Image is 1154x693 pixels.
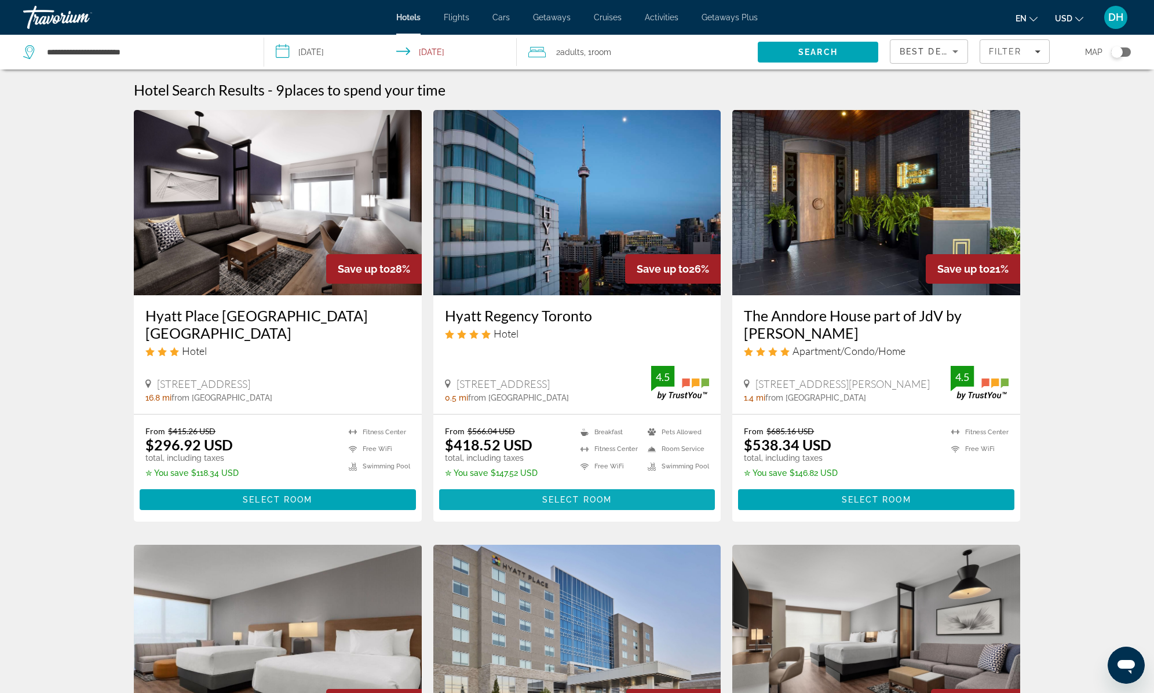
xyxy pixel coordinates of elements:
ins: $538.34 USD [744,436,831,453]
span: 1.4 mi [744,393,765,402]
span: Room [591,47,611,57]
div: 4 star Hotel [445,327,710,340]
button: Change currency [1055,10,1083,27]
a: Select Room [140,492,416,505]
ins: $418.52 USD [445,436,532,453]
img: TrustYou guest rating badge [951,366,1009,400]
span: Best Deals [900,47,960,56]
a: Cruises [594,13,622,22]
span: 2 [556,44,584,60]
del: $415.26 USD [168,426,216,436]
button: Search [758,42,878,63]
span: ✮ You save [145,468,188,478]
span: Adults [560,47,584,57]
button: Select Room [738,489,1014,510]
span: DH [1108,12,1123,23]
button: User Menu [1101,5,1131,30]
li: Free WiFi [575,461,642,472]
p: total, including taxes [744,453,838,463]
div: 28% [326,254,422,284]
p: total, including taxes [445,453,538,463]
div: 4 star Apartment [744,344,1009,357]
button: Change language [1016,10,1038,27]
input: Search hotel destination [46,43,246,61]
p: total, including taxes [145,453,239,463]
div: 4.5 [951,370,974,384]
iframe: Button to launch messaging window [1108,647,1145,684]
h1: Hotel Search Results [134,81,265,98]
span: places to spend your time [284,81,445,98]
img: Hyatt Regency Toronto [433,110,721,295]
span: - [268,81,273,98]
span: Save up to [637,263,689,275]
span: Search [798,47,838,57]
button: Filters [980,39,1050,64]
span: [STREET_ADDRESS] [157,377,250,390]
p: $118.34 USD [145,468,239,478]
li: Fitness Center [343,426,410,438]
span: , 1 [584,44,611,60]
span: From [744,426,764,436]
p: $147.52 USD [445,468,538,478]
span: Apartment/Condo/Home [793,344,905,357]
img: TrustYou guest rating badge [651,366,709,400]
a: Hotels [396,13,421,22]
a: Select Room [439,492,715,505]
span: Hotel [182,344,207,357]
span: Save up to [937,263,989,275]
img: Hyatt Place Toronto Brampton [134,110,422,295]
button: Travelers: 2 adults, 0 children [517,35,758,69]
div: 21% [926,254,1020,284]
span: from [GEOGRAPHIC_DATA] [171,393,272,402]
li: Swimming Pool [642,461,709,472]
div: 26% [625,254,721,284]
button: Select check in and out date [264,35,517,69]
span: Map [1085,44,1102,60]
span: 0.5 mi [445,393,468,402]
span: From [145,426,165,436]
button: Select Room [140,489,416,510]
a: Getaways [533,13,571,22]
a: Getaways Plus [702,13,758,22]
span: Filter [989,47,1022,56]
li: Room Service [642,443,709,455]
li: Fitness Center [945,426,1009,438]
div: 4.5 [651,370,674,384]
li: Breakfast [575,426,642,438]
h2: 9 [276,81,445,98]
del: $685.16 USD [766,426,814,436]
a: Flights [444,13,469,22]
ins: $296.92 USD [145,436,233,453]
mat-select: Sort by [900,45,958,58]
span: From [445,426,465,436]
span: [STREET_ADDRESS] [457,377,550,390]
h3: Hyatt Place [GEOGRAPHIC_DATA] [GEOGRAPHIC_DATA] [145,307,410,342]
li: Swimming Pool [343,461,410,472]
img: The Anndore House part of JdV by Hyatt [732,110,1020,295]
div: 3 star Hotel [145,344,410,357]
span: 16.8 mi [145,393,171,402]
li: Free WiFi [945,443,1009,455]
button: Toggle map [1102,47,1131,57]
span: from [GEOGRAPHIC_DATA] [468,393,569,402]
li: Fitness Center [575,443,642,455]
a: Cars [492,13,510,22]
a: Hyatt Regency Toronto [445,307,710,324]
span: Select Room [542,495,612,504]
span: Select Room [842,495,911,504]
span: Select Room [243,495,312,504]
a: The Anndore House part of JdV by [PERSON_NAME] [744,307,1009,342]
span: ✮ You save [744,468,787,478]
span: Hotel [494,327,518,340]
span: [STREET_ADDRESS][PERSON_NAME] [755,377,930,390]
span: Activities [645,13,678,22]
